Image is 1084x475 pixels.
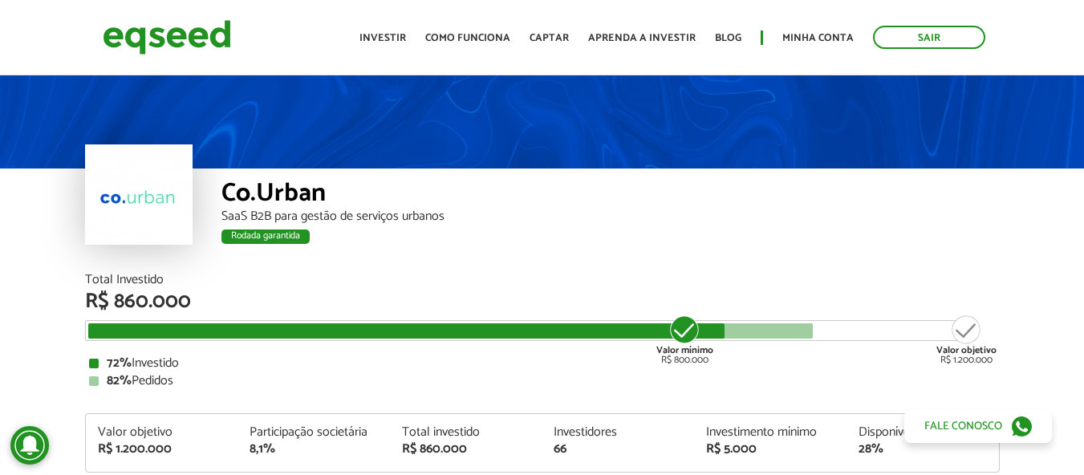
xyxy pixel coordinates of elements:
div: Rodada garantida [221,229,310,244]
div: Pedidos [89,375,996,388]
div: R$ 860.000 [85,291,1000,312]
a: Fale conosco [904,409,1052,443]
div: Investidores [554,426,682,439]
a: Captar [530,33,569,43]
div: R$ 1.200.000 [98,443,226,456]
img: EqSeed [103,16,231,59]
div: R$ 860.000 [402,443,530,456]
a: Investir [359,33,406,43]
strong: 82% [107,370,132,392]
a: Como funciona [425,33,510,43]
a: Minha conta [782,33,854,43]
a: Aprenda a investir [588,33,696,43]
div: Total investido [402,426,530,439]
div: Total Investido [85,274,1000,286]
a: Sair [873,26,985,49]
div: R$ 800.000 [655,314,715,365]
div: SaaS B2B para gestão de serviços urbanos [221,210,1000,223]
div: 66 [554,443,682,456]
a: Blog [715,33,741,43]
div: R$ 1.200.000 [936,314,997,365]
strong: Valor objetivo [936,343,997,358]
div: Valor objetivo [98,426,226,439]
div: R$ 5.000 [706,443,834,456]
div: Co.Urban [221,181,1000,210]
strong: Valor mínimo [656,343,713,358]
div: Investido [89,357,996,370]
div: 8,1% [250,443,378,456]
div: 28% [859,443,987,456]
strong: 72% [107,352,132,374]
div: Participação societária [250,426,378,439]
div: Investimento mínimo [706,426,834,439]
